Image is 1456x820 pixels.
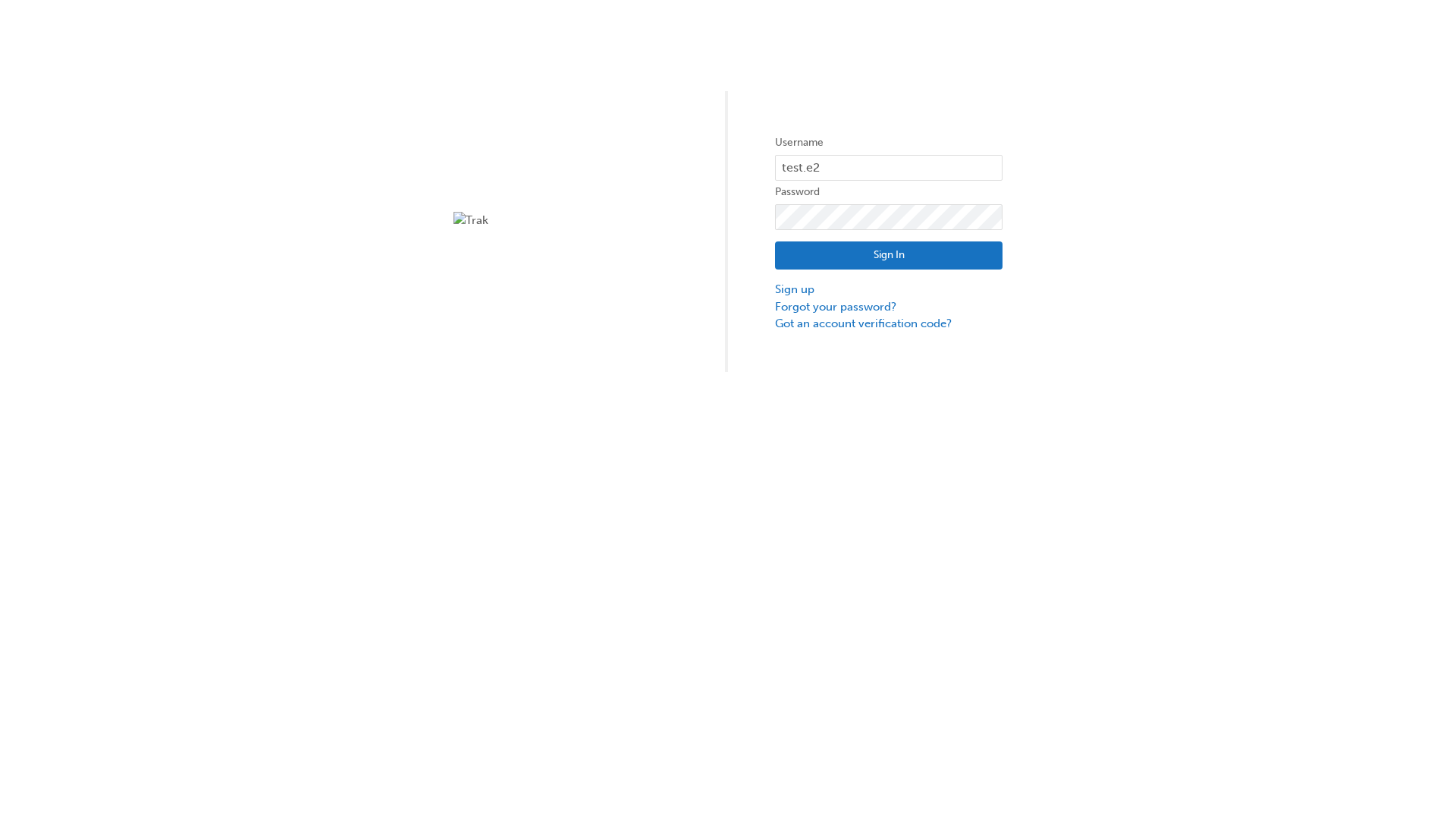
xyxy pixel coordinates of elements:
[775,183,1003,201] label: Password
[775,281,1003,298] a: Sign up
[775,298,1003,316] a: Forgot your password?
[775,315,1003,333] a: Got an account verification code?
[775,155,1003,181] input: Username
[453,212,681,229] img: Trak
[775,134,1003,152] label: Username
[775,241,1003,270] button: Sign In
